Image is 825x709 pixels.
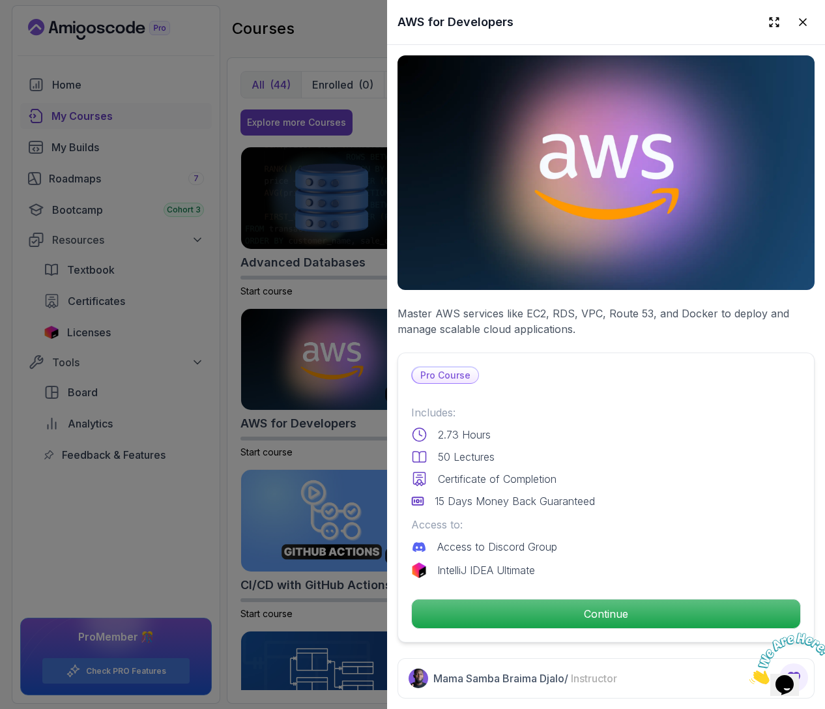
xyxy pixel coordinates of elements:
iframe: chat widget [744,628,825,689]
p: Mama Samba Braima Djalo / [433,671,617,686]
p: Access to Discord Group [437,539,557,555]
h2: AWS for Developers [398,13,514,31]
img: jetbrains logo [411,562,427,578]
p: Access to: [411,517,801,532]
p: IntelliJ IDEA Ultimate [437,562,535,578]
p: 15 Days Money Back Guaranteed [435,493,595,509]
p: Continue [412,600,800,628]
img: aws-for-developers_thumbnail [398,55,815,290]
p: Master AWS services like EC2, RDS, VPC, Route 53, and Docker to deploy and manage scalable cloud ... [398,306,815,337]
p: Certificate of Completion [438,471,557,487]
img: Chat attention grabber [5,5,86,57]
p: Pro Course [412,368,478,383]
p: 50 Lectures [438,449,495,465]
button: Continue [411,599,801,629]
p: 2.73 Hours [438,427,491,442]
p: Includes: [411,405,801,420]
span: Instructor [571,672,617,685]
img: Nelson Djalo [409,669,428,688]
button: Expand drawer [762,10,786,34]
